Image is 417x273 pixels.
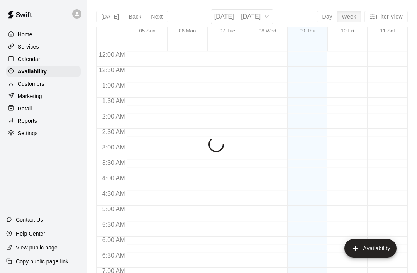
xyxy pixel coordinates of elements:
[100,175,127,181] span: 4:00 AM
[100,144,127,151] span: 3:00 AM
[100,129,127,135] span: 2:30 AM
[380,28,395,34] button: 11 Sat
[6,90,81,102] a: Marketing
[16,216,43,224] p: Contact Us
[179,28,196,34] button: 06 Mon
[16,258,68,265] p: Copy public page link
[344,239,397,258] button: add
[220,28,236,34] button: 07 Tue
[6,66,81,77] a: Availability
[6,41,81,53] a: Services
[100,252,127,259] span: 6:30 AM
[300,28,315,34] button: 09 Thu
[16,244,58,251] p: View public page
[100,82,127,89] span: 1:00 AM
[18,105,32,112] p: Retail
[100,159,127,166] span: 3:30 AM
[18,31,32,38] p: Home
[341,28,354,34] button: 10 Fri
[100,206,127,212] span: 5:00 AM
[6,103,81,114] a: Retail
[139,28,155,34] button: 05 Sun
[18,117,37,125] p: Reports
[100,113,127,120] span: 2:00 AM
[18,68,47,75] p: Availability
[100,190,127,197] span: 4:30 AM
[97,67,127,73] span: 12:30 AM
[100,237,127,243] span: 6:00 AM
[6,127,81,139] a: Settings
[100,98,127,104] span: 1:30 AM
[97,51,127,58] span: 12:00 AM
[16,230,45,237] p: Help Center
[18,43,39,51] p: Services
[18,129,38,137] p: Settings
[18,92,42,100] p: Marketing
[259,28,276,34] button: 08 Wed
[100,221,127,228] span: 5:30 AM
[6,53,81,65] a: Calendar
[18,80,44,88] p: Customers
[18,55,40,63] p: Calendar
[6,29,81,40] a: Home
[6,78,81,90] a: Customers
[6,115,81,127] a: Reports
